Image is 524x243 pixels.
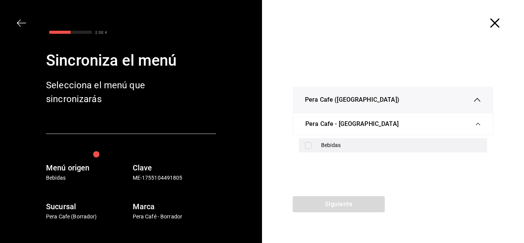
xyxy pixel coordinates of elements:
[305,95,399,104] span: Pera Cafe ([GEOGRAPHIC_DATA])
[305,119,399,129] span: Pera Cafe - [GEOGRAPHIC_DATA]
[95,30,107,35] div: 2 DE 4
[133,200,216,213] h6: Marca
[46,200,130,213] h6: Sucursal
[321,141,481,149] div: Bebidas
[133,213,216,221] p: Pera Café - Borrador
[133,162,216,174] h6: Clave
[46,78,169,106] div: Selecciona el menú que sincronizarás
[46,162,130,174] h6: Menú origen
[46,174,130,182] p: Bebidas
[46,213,130,221] p: Pera Cafe (Borrador)
[46,49,216,72] div: Sincroniza el menú
[133,174,216,182] p: ME-1755104491805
